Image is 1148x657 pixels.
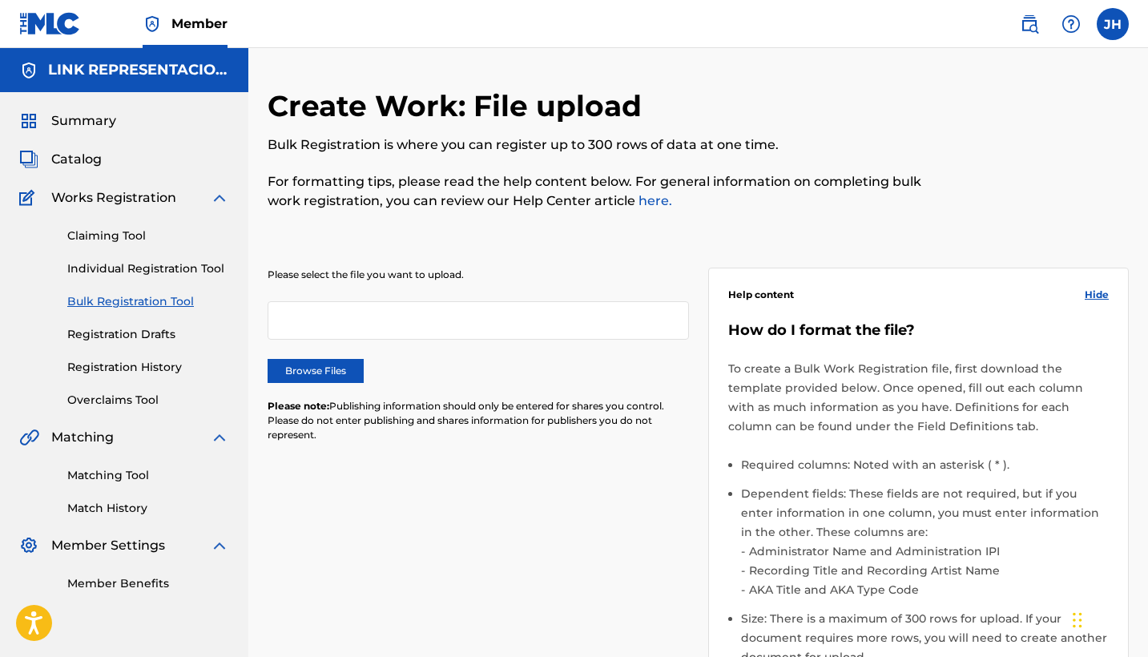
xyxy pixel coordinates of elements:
[210,188,229,208] img: expand
[19,188,40,208] img: Works Registration
[268,268,689,282] p: Please select the file you want to upload.
[143,14,162,34] img: Top Rightsholder
[19,150,102,169] a: CatalogCatalog
[67,359,229,376] a: Registration History
[19,12,81,35] img: MLC Logo
[728,359,1110,436] p: To create a Bulk Work Registration file, first download the template provided below. Once opened,...
[67,392,229,409] a: Overclaims Tool
[51,188,176,208] span: Works Registration
[67,467,229,484] a: Matching Tool
[51,536,165,555] span: Member Settings
[728,321,1110,340] h5: How do I format the file?
[745,542,1110,561] li: Administrator Name and Administration IPI
[67,500,229,517] a: Match History
[19,536,38,555] img: Member Settings
[1073,596,1082,644] div: Arrastrar
[268,359,364,383] label: Browse Files
[728,288,794,302] span: Help content
[1068,580,1148,657] iframe: Chat Widget
[19,111,116,131] a: SummarySummary
[67,575,229,592] a: Member Benefits
[67,293,229,310] a: Bulk Registration Tool
[741,455,1110,484] li: Required columns: Noted with an asterisk ( * ).
[1061,14,1081,34] img: help
[51,150,102,169] span: Catalog
[1085,288,1109,302] span: Hide
[1020,14,1039,34] img: search
[1013,8,1045,40] a: Public Search
[67,260,229,277] a: Individual Registration Tool
[48,61,229,79] h5: LINK REPRESENTACIONES SAS LLC
[19,428,39,447] img: Matching
[67,228,229,244] a: Claiming Tool
[210,536,229,555] img: expand
[745,561,1110,580] li: Recording Title and Recording Artist Name
[268,400,329,412] span: Please note:
[67,326,229,343] a: Registration Drafts
[171,14,228,33] span: Member
[268,135,931,155] p: Bulk Registration is where you can register up to 300 rows of data at one time.
[635,193,672,208] a: here.
[741,484,1110,609] li: Dependent fields: These fields are not required, but if you enter information in one column, you ...
[1068,580,1148,657] div: Widget de chat
[268,399,689,442] p: Publishing information should only be entered for shares you control. Please do not enter publish...
[745,580,1110,599] li: AKA Title and AKA Type Code
[268,88,650,124] h2: Create Work: File upload
[1055,8,1087,40] div: Help
[19,111,38,131] img: Summary
[19,150,38,169] img: Catalog
[1097,8,1129,40] div: User Menu
[51,111,116,131] span: Summary
[19,61,38,80] img: Accounts
[51,428,114,447] span: Matching
[210,428,229,447] img: expand
[268,172,931,211] p: For formatting tips, please read the help content below. For general information on completing bu...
